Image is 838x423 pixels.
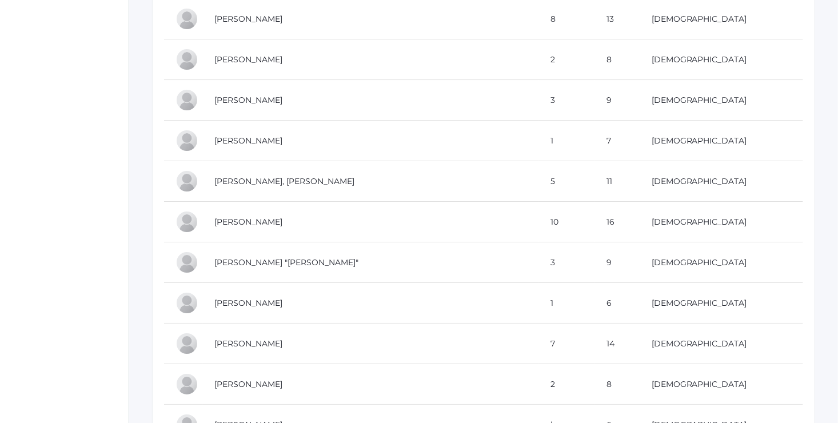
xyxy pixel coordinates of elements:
td: [PERSON_NAME] "[PERSON_NAME]" [203,242,539,283]
div: Liam Rachal [175,292,198,314]
td: 10 [539,202,595,242]
td: [DEMOGRAPHIC_DATA] [640,202,803,242]
td: 7 [539,324,595,364]
td: 3 [539,242,595,283]
td: [PERSON_NAME] [203,121,539,161]
td: [PERSON_NAME], [PERSON_NAME] [203,161,539,202]
td: 11 [595,161,640,202]
td: [PERSON_NAME] [203,202,539,242]
td: 1 [539,121,595,161]
div: Emma Rea [175,332,198,355]
td: 16 [595,202,640,242]
div: Evangeline Perrero [175,89,198,111]
td: 3 [539,80,595,121]
td: [DEMOGRAPHIC_DATA] [640,161,803,202]
div: Lila Pennywell [175,7,198,30]
td: 5 [539,161,595,202]
td: [DEMOGRAPHIC_DATA] [640,80,803,121]
td: [DEMOGRAPHIC_DATA] [640,242,803,283]
td: [DEMOGRAPHIC_DATA] [640,364,803,405]
td: 7 [595,121,640,161]
td: 8 [595,39,640,80]
td: [PERSON_NAME] [203,283,539,324]
td: 2 [539,39,595,80]
td: [PERSON_NAME] [203,364,539,405]
div: Evelyn [175,251,198,274]
td: 9 [595,242,640,283]
div: Joy Perrero [175,129,198,152]
td: [PERSON_NAME] [203,324,539,364]
td: 1 [539,283,595,324]
div: Everly Powell [175,210,198,233]
div: Presley Perrero [175,170,198,193]
td: [PERSON_NAME] [203,80,539,121]
td: [DEMOGRAPHIC_DATA] [640,121,803,161]
td: [DEMOGRAPHIC_DATA] [640,283,803,324]
td: 6 [595,283,640,324]
td: 2 [539,364,595,405]
td: [PERSON_NAME] [203,39,539,80]
div: Luke Reeves [175,373,198,396]
td: 8 [595,364,640,405]
td: [DEMOGRAPHIC_DATA] [640,324,803,364]
td: [DEMOGRAPHIC_DATA] [640,39,803,80]
td: 14 [595,324,640,364]
div: Piper Pennywell [175,48,198,71]
td: 9 [595,80,640,121]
